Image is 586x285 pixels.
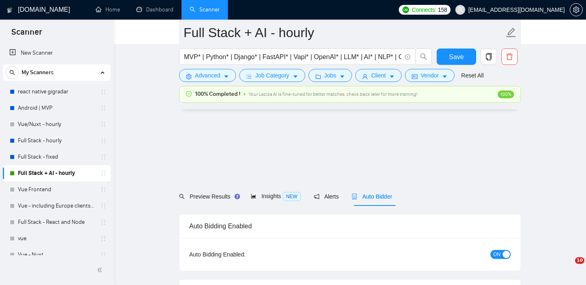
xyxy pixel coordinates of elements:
[100,88,107,95] span: holder
[100,105,107,111] span: holder
[355,69,402,82] button: userClientcaret-down
[100,219,107,225] span: holder
[18,133,95,149] a: Full Stack - hourly
[283,192,301,201] span: NEW
[6,70,18,75] span: search
[421,71,439,80] span: Vendor
[558,257,578,277] iframe: Intercom live chat
[18,214,95,230] a: Full Stack - React and Node
[308,69,352,82] button: folderJobscaret-down
[100,186,107,193] span: holder
[251,193,300,199] span: Insights
[575,257,584,264] span: 10
[186,91,192,97] span: check-circle
[501,49,518,65] button: delete
[502,53,517,60] span: delete
[100,137,107,144] span: holder
[442,73,448,80] span: caret-down
[249,91,418,97] span: Your Laziza AI is fine-tuned for better matches, check back later for more training!
[18,149,95,165] a: Full Stack - fixed
[100,121,107,128] span: holder
[100,252,107,258] span: holder
[179,194,185,199] span: search
[339,73,345,80] span: caret-down
[18,116,95,133] a: Vue/Nuxt - hourly
[18,181,95,198] a: Vue Frontend
[251,193,256,199] span: area-chart
[22,64,54,81] span: My Scanners
[481,49,497,65] button: copy
[18,84,95,100] a: react native gigradar
[18,247,95,263] a: Vue - Nuxt
[97,266,105,274] span: double-left
[412,73,418,80] span: idcard
[195,90,241,99] span: 100% Completed !
[18,100,95,116] a: Android | MVP
[405,69,455,82] button: idcardVendorcaret-down
[239,69,305,82] button: barsJob Categorycaret-down
[352,193,392,200] span: Auto Bidder
[293,73,298,80] span: caret-down
[189,214,511,238] div: Auto Bidding Enabled
[389,73,395,80] span: caret-down
[179,193,238,200] span: Preview Results
[416,53,431,60] span: search
[315,73,321,80] span: folder
[3,45,111,61] li: New Scanner
[405,54,410,60] span: info-circle
[189,250,296,259] div: Auto Bidding Enabled:
[186,73,192,80] span: setting
[449,52,464,62] span: Save
[493,250,501,259] span: ON
[362,73,368,80] span: user
[415,49,432,65] button: search
[18,165,95,181] a: Full Stack + AI - hourly
[18,230,95,247] a: vue
[9,45,104,61] a: New Scanner
[179,69,236,82] button: settingAdvancedcaret-down
[461,71,483,80] a: Reset All
[100,170,107,177] span: holder
[184,52,401,62] input: Search Freelance Jobs...
[314,194,319,199] span: notification
[223,73,229,80] span: caret-down
[195,71,220,80] span: Advanced
[100,235,107,242] span: holder
[498,91,514,98] span: 100%
[314,193,339,200] span: Alerts
[246,73,252,80] span: bars
[100,154,107,160] span: holder
[234,193,241,200] div: Tooltip anchor
[18,198,95,214] a: Vue - including Europe clients | only search title
[324,71,337,80] span: Jobs
[100,203,107,209] span: holder
[255,71,289,80] span: Job Category
[481,53,496,60] span: copy
[352,194,357,199] span: robot
[6,66,19,79] button: search
[371,71,386,80] span: Client
[437,49,476,65] button: Save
